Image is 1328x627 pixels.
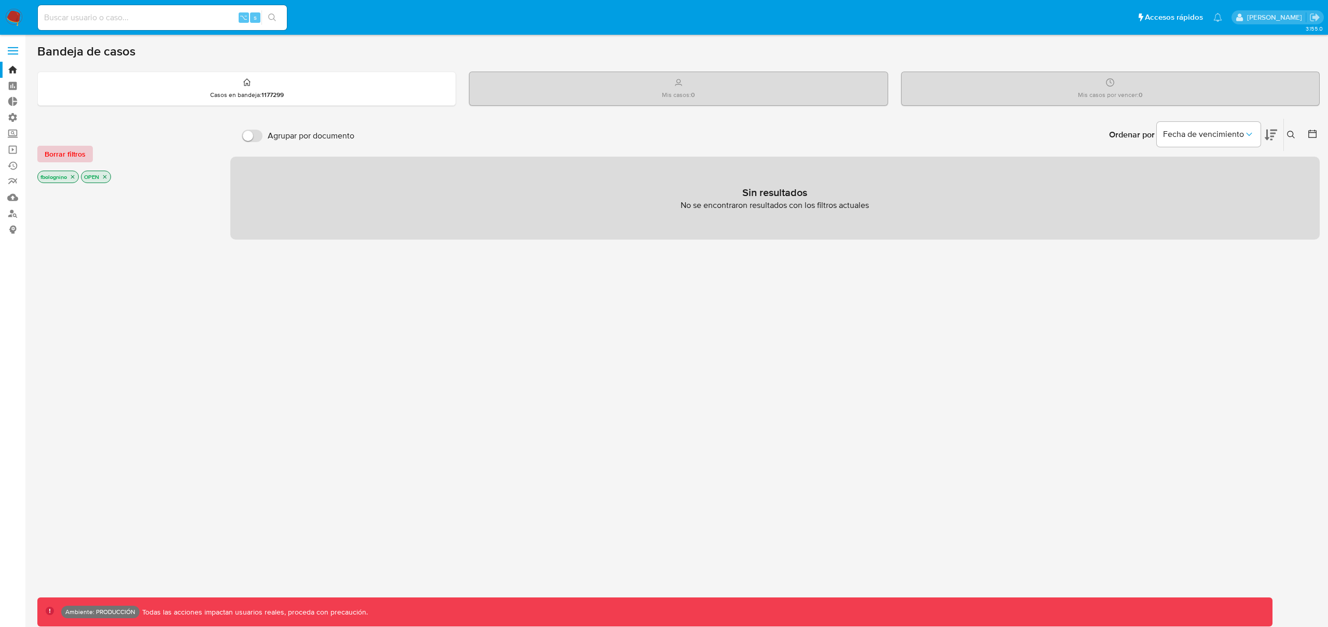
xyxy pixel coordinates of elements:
[140,607,368,617] p: Todas las acciones impactan usuarios reales, proceda con precaución.
[65,610,135,614] p: Ambiente: PRODUCCIÓN
[254,12,257,22] span: s
[1247,12,1306,22] p: fernando.bolognino@mercadolibre.com
[240,12,247,22] span: ⌥
[1145,12,1203,23] span: Accesos rápidos
[38,11,287,24] input: Buscar usuario o caso...
[261,10,283,25] button: search-icon
[1309,12,1320,23] a: Salir
[1213,13,1222,22] a: Notificaciones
